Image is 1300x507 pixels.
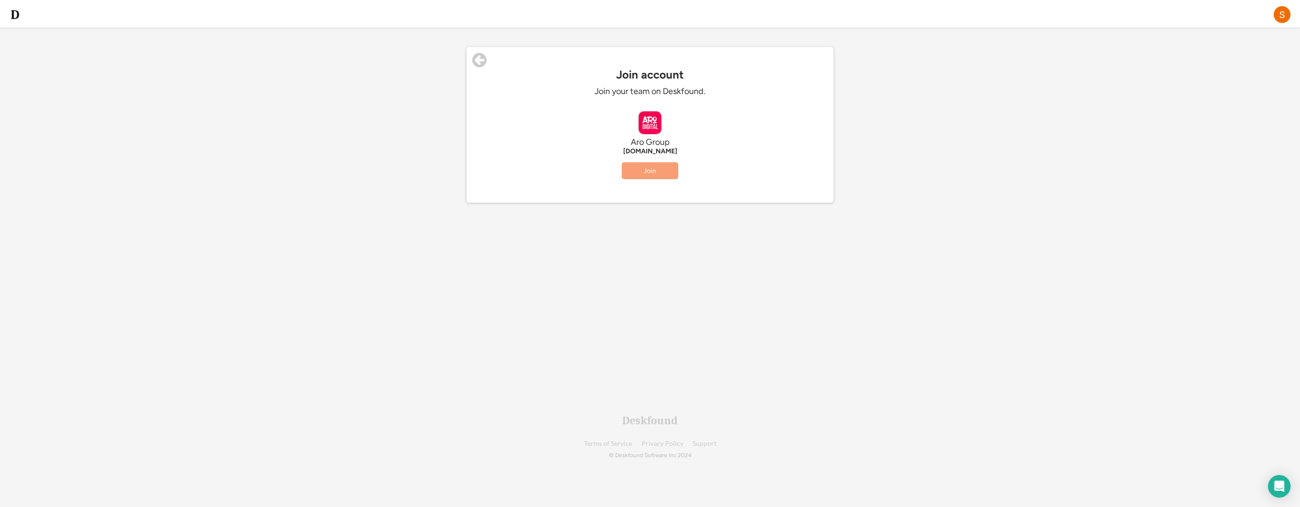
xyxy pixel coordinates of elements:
[509,148,791,155] div: [DOMAIN_NAME]
[693,440,716,447] a: Support
[622,162,678,179] button: Join
[1274,6,1291,23] img: ACg8ocKtbVFoY6I9toZz9k_GrFXlu_-kF15wz7WpF9_w17R14PRWog=s96-c
[639,111,661,134] img: aro.digital
[1268,475,1291,498] div: Open Intercom Messenger
[466,68,834,81] div: Join account
[622,415,678,426] div: Deskfound
[584,440,632,447] a: Terms of Service
[9,9,21,20] img: d-whitebg.png
[509,86,791,97] div: Join your team on Deskfound.
[509,137,791,148] div: Aro Group
[642,440,683,447] a: Privacy Policy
